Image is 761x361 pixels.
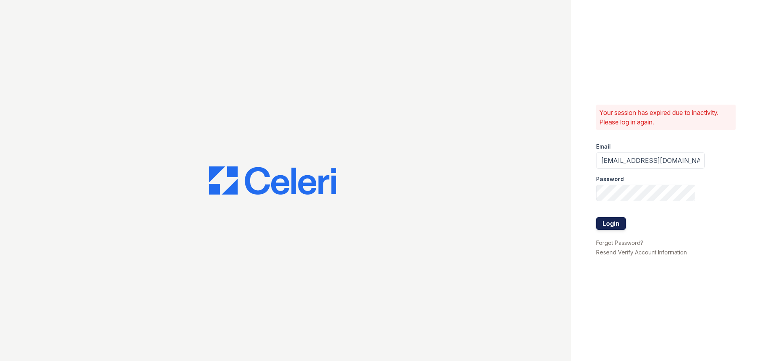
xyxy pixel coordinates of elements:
[596,175,624,183] label: Password
[596,239,643,246] a: Forgot Password?
[596,249,687,256] a: Resend Verify Account Information
[599,108,732,127] p: Your session has expired due to inactivity. Please log in again.
[596,143,611,151] label: Email
[596,217,626,230] button: Login
[209,166,336,195] img: CE_Logo_Blue-a8612792a0a2168367f1c8372b55b34899dd931a85d93a1a3d3e32e68fde9ad4.png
